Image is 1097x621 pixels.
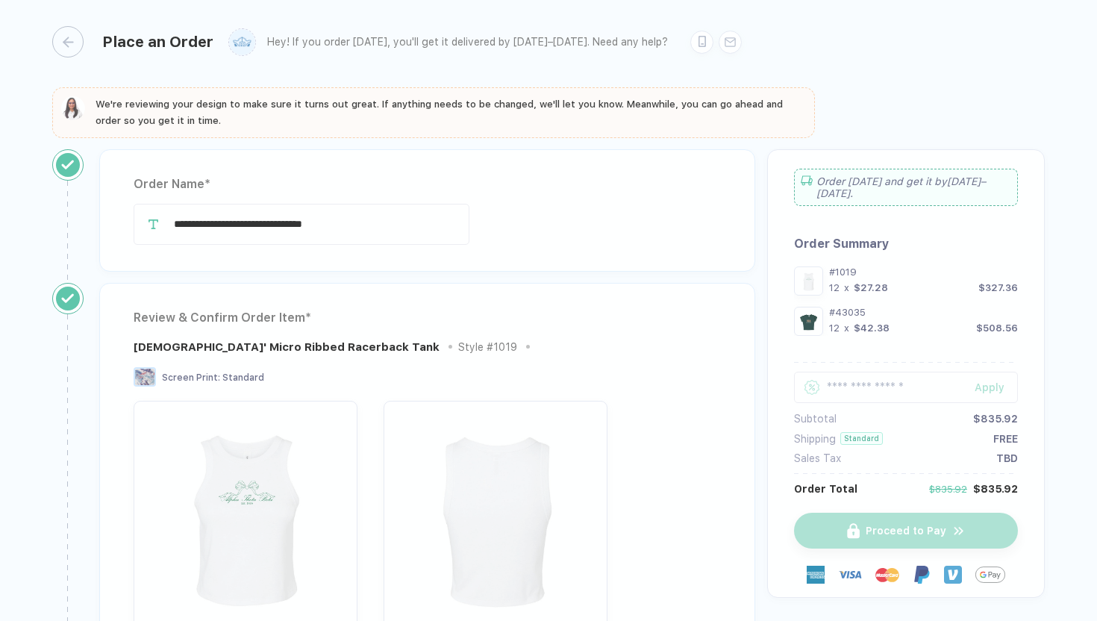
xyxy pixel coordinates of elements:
[794,413,837,425] div: Subtotal
[134,172,721,196] div: Order Name
[134,367,156,387] img: Screen Print
[913,566,931,584] img: Paypal
[794,483,857,495] div: Order Total
[854,282,888,293] div: $27.28
[975,560,1005,590] img: GPay
[829,282,840,293] div: 12
[794,433,836,445] div: Shipping
[976,322,1018,334] div: $508.56
[96,99,783,126] span: We're reviewing your design to make sure it turns out great. If anything needs to be changed, we'...
[829,307,1018,318] div: #43035
[798,270,819,292] img: 8d9f23f0-7f79-4e6e-acb3-69dc8317136a_nt_front_1757365713248.jpg
[829,266,1018,278] div: #1019
[875,563,899,587] img: master-card
[141,408,350,617] img: 8d9f23f0-7f79-4e6e-acb3-69dc8317136a_nt_front_1757365713248.jpg
[229,29,255,55] img: user profile
[973,483,1018,495] div: $835.92
[956,372,1018,403] button: Apply
[807,566,825,584] img: express
[61,96,85,120] img: sophie
[843,322,851,334] div: x
[829,322,840,334] div: 12
[794,169,1018,206] div: Order [DATE] and get it by [DATE]–[DATE] .
[996,452,1018,464] div: TBD
[102,33,213,51] div: Place an Order
[162,372,220,383] span: Screen Print :
[838,563,862,587] img: visa
[798,310,819,332] img: 4814e5e6-6a59-4d9e-a992-0ee6061893e3_nt_front_1757382743782.jpg
[458,341,517,353] div: Style # 1019
[794,452,841,464] div: Sales Tax
[843,282,851,293] div: x
[391,408,600,617] img: 8d9f23f0-7f79-4e6e-acb3-69dc8317136a_nt_back_1757365713250.jpg
[794,237,1018,251] div: Order Summary
[929,484,967,495] div: $835.92
[973,413,1018,425] div: $835.92
[267,36,668,49] div: Hey! If you order [DATE], you'll get it delivered by [DATE]–[DATE]. Need any help?
[134,306,721,330] div: Review & Confirm Order Item
[975,381,1018,393] div: Apply
[134,340,440,354] div: Ladies' Micro Ribbed Racerback Tank
[854,322,890,334] div: $42.38
[61,96,806,129] button: We're reviewing your design to make sure it turns out great. If anything needs to be changed, we'...
[222,372,264,383] span: Standard
[840,432,883,445] div: Standard
[944,566,962,584] img: Venmo
[993,433,1018,445] div: FREE
[978,282,1018,293] div: $327.36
